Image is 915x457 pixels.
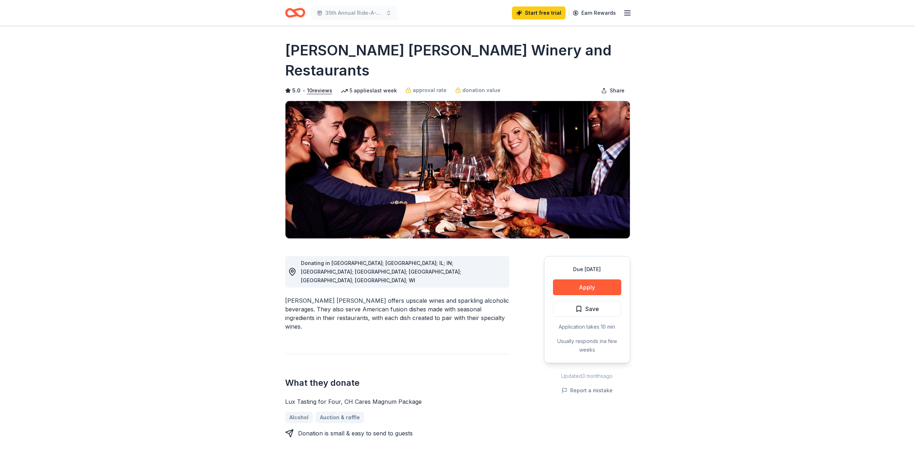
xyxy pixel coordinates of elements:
[512,6,566,19] a: Start free trial
[285,397,509,406] div: Lux Tasting for Four, CH Cares Magnum Package
[553,279,621,295] button: Apply
[610,86,625,95] span: Share
[325,9,383,17] span: 35th Annual Ride-A-Thon
[544,372,630,380] div: Updated 3 months ago
[553,337,621,354] div: Usually responds in a few weeks
[285,4,305,21] a: Home
[311,6,397,20] button: 35th Annual Ride-A-Thon
[301,260,461,283] span: Donating in [GEOGRAPHIC_DATA]; [GEOGRAPHIC_DATA]; IL; IN; [GEOGRAPHIC_DATA]; [GEOGRAPHIC_DATA]; [...
[553,265,621,274] div: Due [DATE]
[406,86,447,95] a: approval rate
[585,304,599,314] span: Save
[462,86,500,95] span: donation value
[302,88,305,93] span: •
[292,86,301,95] span: 5.0
[455,86,500,95] a: donation value
[285,296,509,331] div: [PERSON_NAME] [PERSON_NAME] offers upscale wines and sparkling alcoholic beverages. They also ser...
[413,86,447,95] span: approval rate
[285,40,630,81] h1: [PERSON_NAME] [PERSON_NAME] Winery and Restaurants
[285,412,313,423] a: Alcohol
[316,412,364,423] a: Auction & raffle
[341,86,397,95] div: 5 applies last week
[285,377,509,389] h2: What they donate
[595,83,630,98] button: Share
[285,101,630,238] img: Image for Cooper's Hawk Winery and Restaurants
[298,429,413,438] div: Donation is small & easy to send to guests
[553,301,621,317] button: Save
[307,86,332,95] button: 10reviews
[562,386,613,395] button: Report a mistake
[568,6,620,19] a: Earn Rewards
[553,323,621,331] div: Application takes 10 min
